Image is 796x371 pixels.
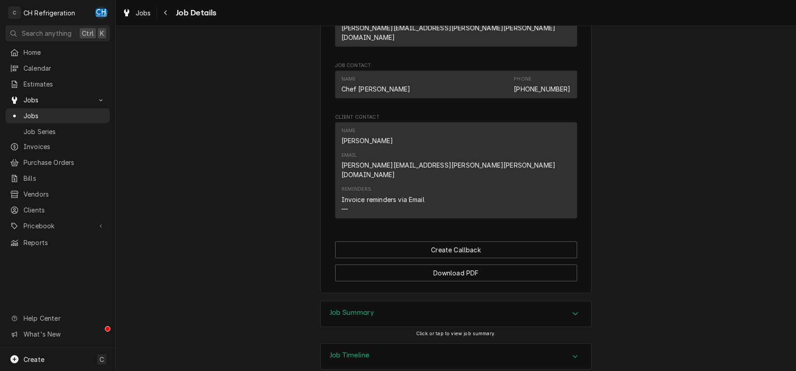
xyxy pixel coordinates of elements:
div: — [341,204,348,214]
span: Jobs [24,95,92,105]
span: Job Contact [335,62,577,69]
div: Chef [PERSON_NAME] [341,84,411,94]
div: Accordion Header [321,344,591,369]
div: Contact [335,122,577,218]
a: Vendors [5,187,110,202]
button: Download PDF [335,265,577,281]
div: Job Summary [320,301,592,327]
a: Reports [5,235,110,250]
div: Name [341,76,411,94]
div: Button Group [335,241,577,281]
span: Estimates [24,79,105,89]
span: Pricebook [24,221,92,231]
a: Home [5,45,110,60]
span: Create [24,356,44,363]
div: Email [341,14,571,42]
span: Click or tap to view job summary. [416,331,496,337]
button: Accordion Details Expand Trigger [321,301,591,327]
div: Name [341,127,393,145]
div: Name [341,76,356,83]
span: Invoices [24,142,105,151]
div: Contact [335,71,577,98]
div: Reminders [341,186,371,193]
span: Client Contact [335,114,577,121]
a: Job Series [5,124,110,139]
div: Button Group Row [335,258,577,281]
span: Bills [24,173,105,183]
a: Purchase Orders [5,155,110,170]
span: Home [24,48,105,57]
span: Reports [24,238,105,247]
div: [PERSON_NAME] [341,136,393,145]
div: Button Group Row [335,241,577,258]
span: Jobs [24,111,105,120]
button: Accordion Details Expand Trigger [321,344,591,369]
a: [PHONE_NUMBER] [514,85,570,93]
div: CH Refrigeration [24,8,76,18]
span: Help Center [24,313,104,323]
a: Go to Help Center [5,311,110,326]
div: Invoice reminders via Email [341,195,425,204]
a: Calendar [5,61,110,76]
div: CH Refrigeration's Avatar [8,6,21,19]
h3: Job Timeline [330,351,370,360]
div: Email [341,152,357,159]
span: Calendar [24,63,105,73]
a: Invoices [5,139,110,154]
div: Job Contact List [335,71,577,102]
button: Create Callback [335,241,577,258]
button: Search anythingCtrlK [5,25,110,41]
div: Email [341,152,571,179]
a: Jobs [5,108,110,123]
div: Chris Hiraga's Avatar [95,6,108,19]
a: Estimates [5,77,110,92]
span: Search anything [22,29,71,38]
div: Client Contact [335,114,577,222]
div: C [8,6,21,19]
span: Job Details [173,7,217,19]
a: Bills [5,171,110,186]
a: Go to Pricebook [5,218,110,233]
div: Client Contact List [335,122,577,222]
a: Go to Jobs [5,92,110,107]
span: K [100,29,104,38]
span: Purchase Orders [24,158,105,167]
h3: Job Summary [330,308,374,317]
a: [PERSON_NAME][EMAIL_ADDRESS][PERSON_NAME][PERSON_NAME][DOMAIN_NAME] [341,24,556,41]
div: Phone [514,76,531,83]
span: Clients [24,205,105,215]
span: C [99,355,104,364]
a: Jobs [118,5,155,20]
div: Name [341,127,356,135]
div: Reminders [341,186,425,213]
span: Ctrl [82,29,94,38]
span: Vendors [24,189,105,199]
span: What's New [24,329,104,339]
div: CH [95,6,108,19]
div: Job Timeline [320,343,592,370]
span: Job Series [24,127,105,136]
a: Go to What's New [5,327,110,342]
div: Job Contact [335,62,577,103]
div: Phone [514,76,570,94]
a: Clients [5,202,110,217]
a: [PERSON_NAME][EMAIL_ADDRESS][PERSON_NAME][PERSON_NAME][DOMAIN_NAME] [341,161,556,178]
span: Jobs [136,8,151,18]
button: Navigate back [159,5,173,20]
div: Accordion Header [321,301,591,327]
